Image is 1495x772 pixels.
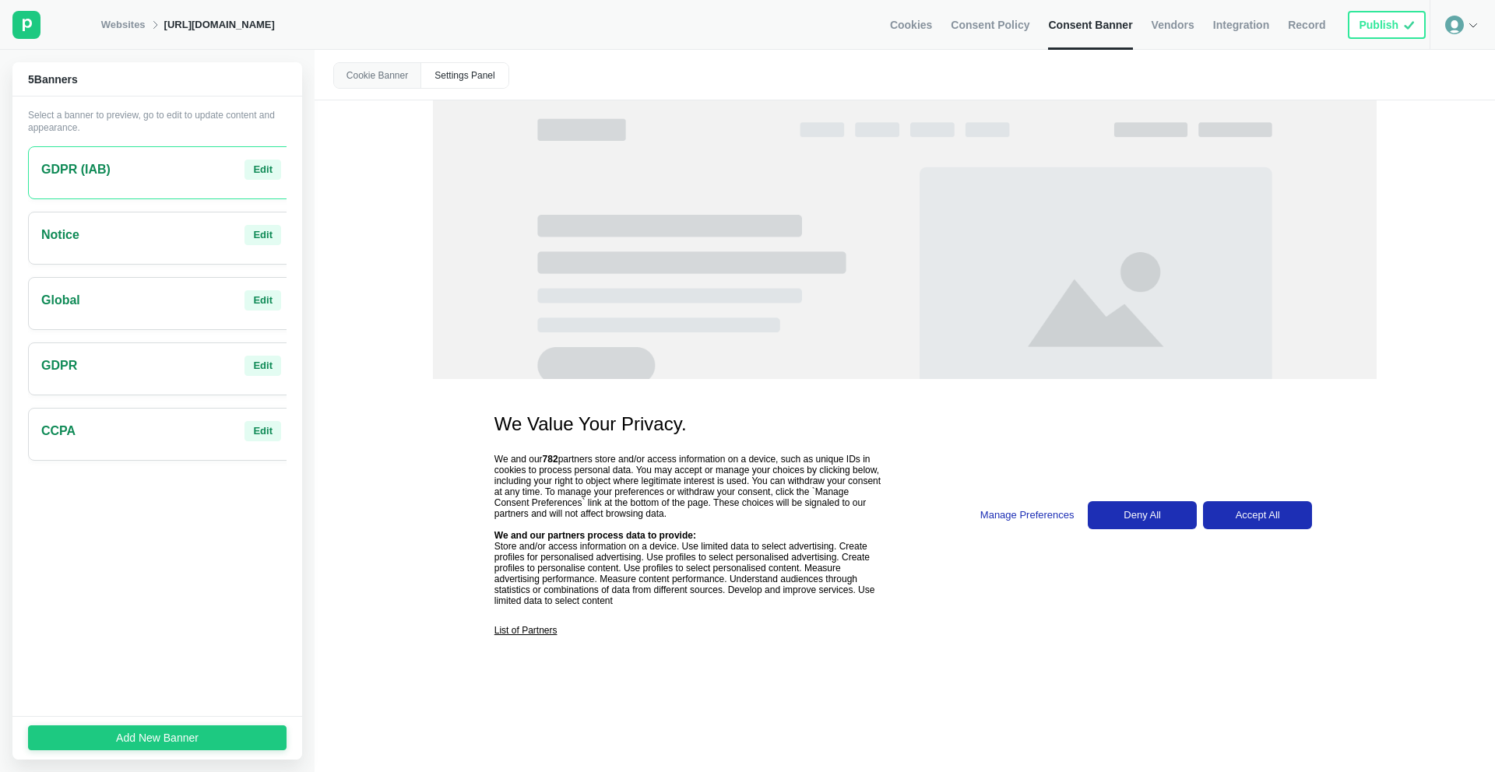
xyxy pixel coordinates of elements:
div: Edit [253,163,273,177]
span: Record [1288,18,1325,32]
button: Add New Banner [28,725,287,750]
div: Edit [253,293,273,307]
div: Edit [253,424,273,438]
div: Add New Banner [116,731,199,745]
button: Accept All [1203,501,1312,529]
div: Cookie Banner [334,63,421,88]
button: Edit [244,421,281,441]
div: Select a banner to preview, go to edit to update content and appearance. [28,109,298,134]
span: GDPR [41,356,77,375]
a: Websites [101,18,146,32]
span: We Value Your Privacy. [494,395,884,454]
div: Publish [1359,18,1398,32]
div: All banners are integrated and published on website. [1344,7,1430,43]
span: Cookies [890,18,932,32]
span: GDPR (IAB) [41,160,111,179]
button: Manage Preferences [973,501,1082,529]
div: Edit [253,359,273,373]
div: Edit [253,228,273,242]
img: icon [1403,18,1415,32]
button: Edit [244,160,281,180]
span: Notice [41,226,79,244]
span: Consent Banner [1048,18,1132,32]
img: Placeholderimage.png [433,100,1377,651]
p: We and our partners store and/or access information on a device, such as unique IDs in cookies to... [494,385,884,616]
button: Edit [244,356,281,376]
span: Integration [1213,18,1269,32]
span: Consent Policy [951,18,1029,32]
button: Edit [244,225,281,245]
div: 5 Banners [12,62,302,96]
button: Deny All [1088,501,1197,529]
span: Vendors [1152,18,1194,32]
div: [URL][DOMAIN_NAME] [164,18,275,32]
button: Publishicon [1348,11,1426,39]
span: Global [41,291,80,310]
b: We and our partners process data to provide: [494,530,696,541]
span: CCPA [41,422,76,440]
b: 782 [543,454,558,465]
p: List of Partners [494,616,558,645]
button: Edit [244,290,281,311]
div: Settings Panel [421,63,508,88]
